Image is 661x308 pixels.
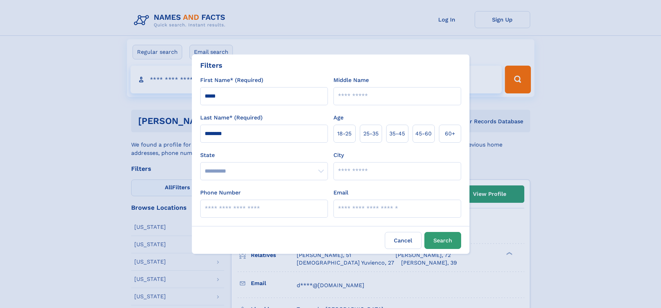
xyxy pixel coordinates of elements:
[337,130,351,138] span: 18‑25
[200,76,263,84] label: First Name* (Required)
[200,60,222,70] div: Filters
[385,232,422,249] label: Cancel
[333,114,344,122] label: Age
[415,130,432,138] span: 45‑60
[363,130,379,138] span: 25‑35
[389,130,405,138] span: 35‑45
[333,151,344,159] label: City
[333,189,348,197] label: Email
[445,130,455,138] span: 60+
[200,114,263,122] label: Last Name* (Required)
[200,151,328,159] label: State
[200,189,241,197] label: Phone Number
[333,76,369,84] label: Middle Name
[424,232,461,249] button: Search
